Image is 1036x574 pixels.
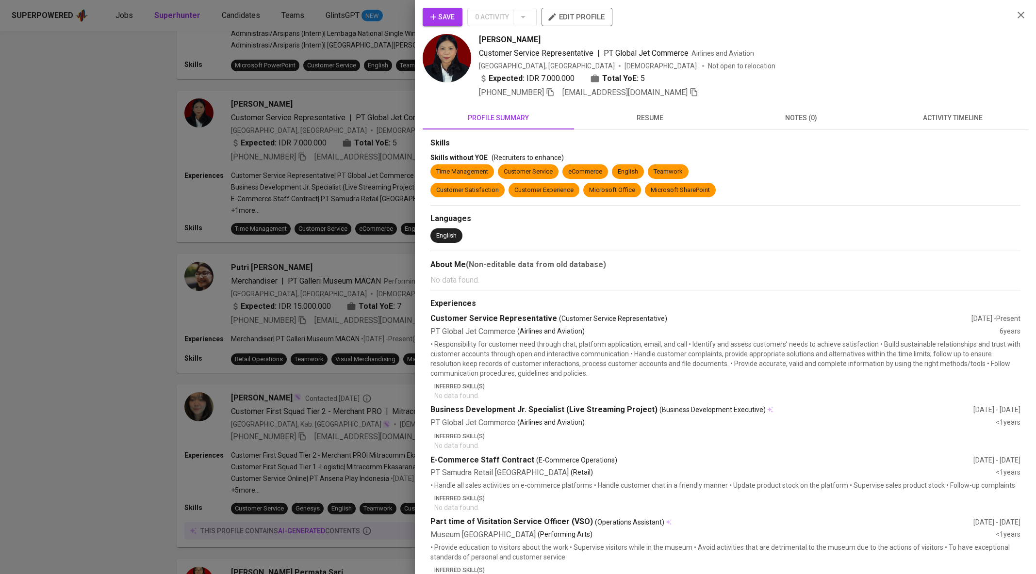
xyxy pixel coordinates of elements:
span: notes (0) [731,112,871,124]
div: [DATE] - [DATE] [973,455,1020,465]
b: Total YoE: [602,73,639,84]
button: Save [423,8,462,26]
span: Airlines and Aviation [691,49,754,57]
div: [DATE] - [DATE] [973,517,1020,527]
span: (Operations Assistant) [595,517,664,527]
div: About Me [430,259,1020,271]
div: <1 years [996,529,1020,541]
p: (Retail) [571,467,593,478]
b: (Non-editable data from old database) [466,260,606,269]
span: [DEMOGRAPHIC_DATA] [625,61,698,71]
span: resume [580,112,720,124]
div: eCommerce [568,167,602,176]
div: <1 years [996,417,1020,429]
div: 6 years [1000,326,1020,337]
div: <1 years [996,467,1020,478]
img: 79abef11ec40819e26c531aea2a58dc4.jpeg [423,34,471,82]
div: PT Global Jet Commerce [430,326,1000,337]
span: (Business Development Executive) [659,405,766,415]
span: Save [430,11,455,23]
div: Microsoft Office [589,186,635,195]
p: No data found. [434,441,1020,450]
a: edit profile [542,13,612,20]
span: Customer Service Representative [479,48,593,58]
div: Business Development Jr. Specialist (Live Streaming Project) [430,404,973,415]
span: (E-Commerce Operations) [536,455,617,465]
b: Expected: [489,73,525,84]
div: Museum [GEOGRAPHIC_DATA] [430,529,996,541]
div: Customer Satisfaction [436,186,499,195]
span: | [597,48,600,59]
p: No data found. [434,391,1020,400]
span: [PHONE_NUMBER] [479,88,544,97]
div: PT Global Jet Commerce [430,417,996,429]
div: Microsoft SharePoint [651,186,710,195]
p: • Handle all sales activities on e-commerce platforms • Handle customer chat in a friendly manner... [430,480,1020,490]
div: IDR 7.000.000 [479,73,575,84]
p: (Airlines and Aviation) [517,326,585,337]
div: English [618,167,638,176]
p: Inferred Skill(s) [434,382,1020,391]
span: profile summary [428,112,568,124]
div: Customer Service [504,167,553,176]
p: No data found. [430,274,1020,286]
button: edit profile [542,8,612,26]
div: Languages [430,213,1020,224]
div: Experiences [430,298,1020,309]
p: Not open to relocation [708,61,775,71]
div: [GEOGRAPHIC_DATA], [GEOGRAPHIC_DATA] [479,61,615,71]
div: Customer Experience [514,186,574,195]
p: • Responsibility for customer need through chat, platform application, email, and call • Identify... [430,339,1020,378]
span: [EMAIL_ADDRESS][DOMAIN_NAME] [562,88,688,97]
span: (Customer Service Representative) [559,314,667,323]
div: [DATE] - Present [971,314,1020,323]
p: • Provide education to visitors about the work • Supervise visitors while in the museum • Avoid a... [430,542,1020,562]
p: (Airlines and Aviation) [517,417,585,429]
p: No data found. [434,503,1020,512]
div: PT Samudra Retail [GEOGRAPHIC_DATA] [430,467,996,478]
div: E-Commerce Staff Contract [430,455,973,466]
div: Time Management [436,167,488,176]
div: English [436,231,457,240]
span: activity timeline [883,112,1022,124]
div: Skills [430,138,1020,149]
div: Part time of Visitation Service Officer (VSO) [430,516,973,527]
span: (Recruiters to enhance) [492,154,564,161]
div: Customer Service Representative [430,313,971,324]
p: Inferred Skill(s) [434,494,1020,503]
span: Skills without YOE [430,154,488,161]
p: Inferred Skill(s) [434,432,1020,441]
span: [PERSON_NAME] [479,34,541,46]
span: 5 [641,73,645,84]
span: PT Global Jet Commerce [604,48,689,58]
span: edit profile [549,11,605,23]
div: Teamwork [654,167,683,176]
p: (Performing Arts) [538,529,592,541]
div: [DATE] - [DATE] [973,405,1020,415]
